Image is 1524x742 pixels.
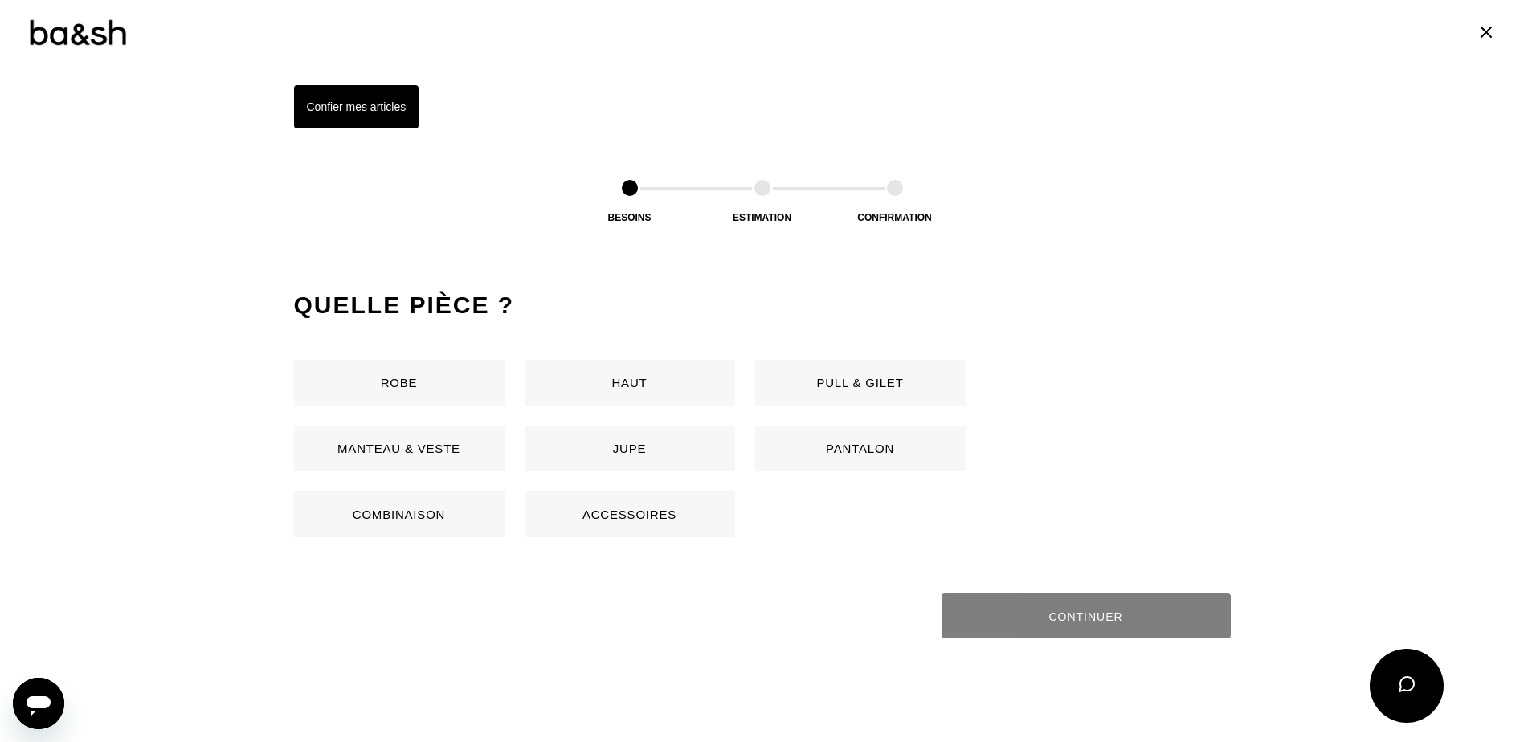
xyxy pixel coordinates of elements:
[13,678,64,729] iframe: Bouton de lancement de la fenêtre de messagerie
[525,426,735,471] button: Jupe
[525,360,735,406] button: Haut
[942,593,1231,638] button: Continuer
[294,85,419,128] button: Confier mes articles
[755,360,966,406] button: Pull & gilet
[294,426,505,471] button: Manteau & Veste
[294,360,505,406] button: Robe
[682,212,843,223] div: Estimation
[815,212,975,223] div: Confirmation
[28,18,127,47] img: Logo ba&sh by Tilli
[525,491,735,537] button: Accessoires
[294,289,1231,321] h2: Quelle pièce ?
[550,212,710,223] div: Besoins
[755,426,966,471] button: Pantalon
[294,491,505,537] button: Combinaison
